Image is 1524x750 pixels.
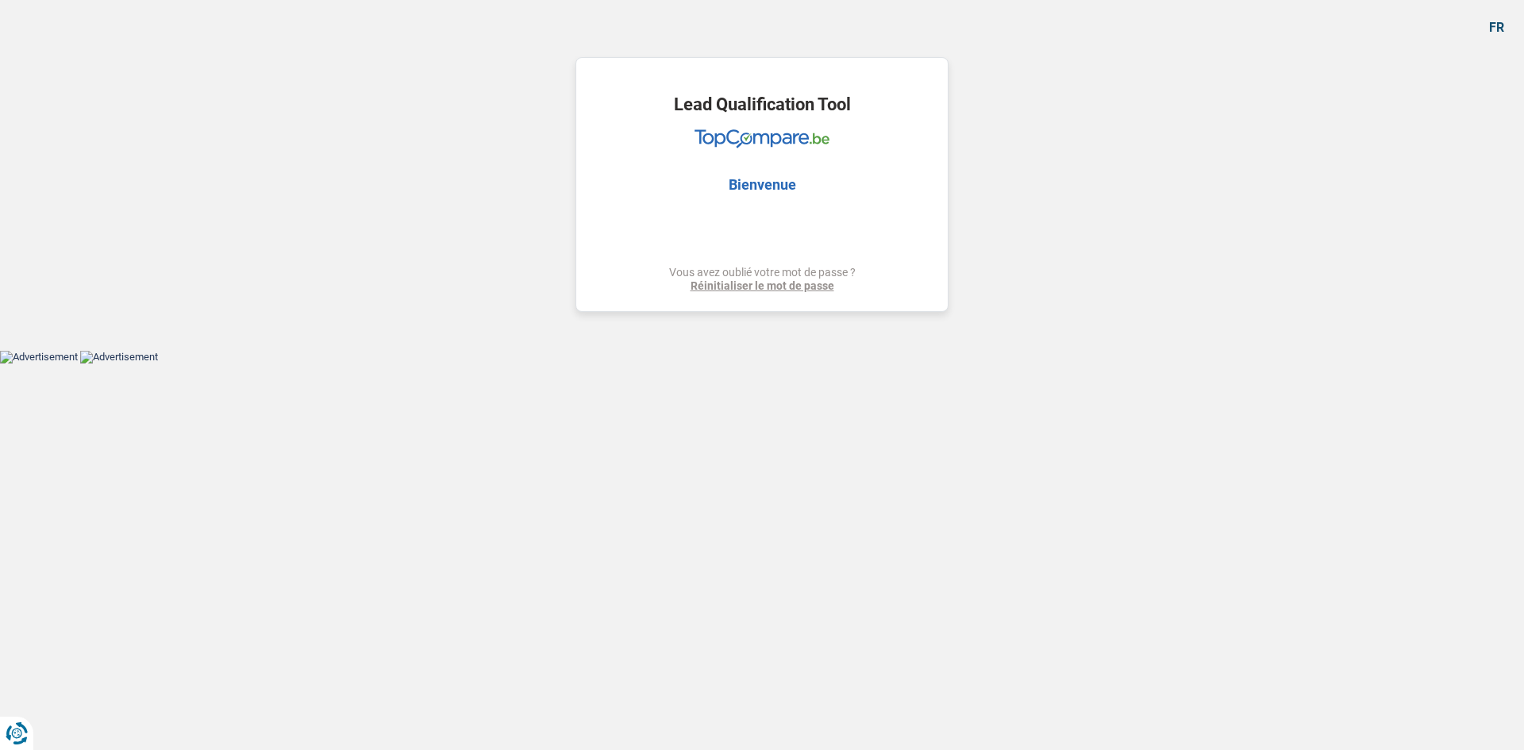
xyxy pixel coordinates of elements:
a: Réinitialiser le mot de passe [669,279,856,293]
h2: Bienvenue [729,176,796,194]
div: fr [1489,20,1504,35]
img: TopCompare Logo [695,129,829,148]
div: Vous avez oublié votre mot de passe ? [669,266,856,293]
img: Advertisement [80,351,158,363]
h1: Lead Qualification Tool [674,96,851,113]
